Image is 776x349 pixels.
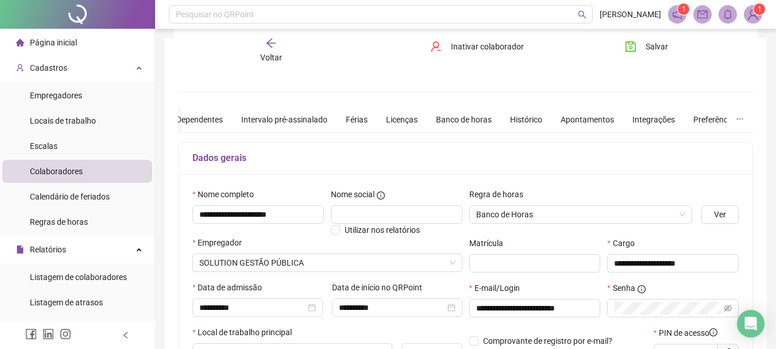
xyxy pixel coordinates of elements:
[30,167,83,176] span: Colaboradores
[709,328,717,336] span: info-circle
[176,113,223,126] div: Dependentes
[30,245,66,254] span: Relatórios
[386,113,418,126] div: Licenças
[422,37,532,56] button: Inativar colaborador
[697,9,708,20] span: mail
[332,281,430,294] label: Data de início no QRPoint
[483,336,612,346] span: Comprovante de registro por e-mail?
[578,10,586,19] span: search
[241,113,327,126] div: Intervalo pré-assinalado
[737,310,765,338] div: Open Intercom Messenger
[30,91,82,100] span: Empregadores
[192,188,261,201] label: Nome completo
[714,208,726,221] span: Ver
[122,331,130,339] span: left
[192,326,299,339] label: Local de trabalho principal
[476,206,686,223] span: Banco de Horas
[727,106,753,133] button: ellipsis
[672,9,682,20] span: notification
[723,9,733,20] span: bell
[678,3,689,15] sup: 1
[758,5,762,13] span: 1
[192,281,269,294] label: Data de admissão
[16,246,24,254] span: file
[265,37,277,49] span: arrow-left
[613,282,635,294] span: Senha
[632,113,675,126] div: Integrações
[469,237,511,250] label: Matrícula
[199,254,455,271] span: SOLUTION GESTÃO PÚBLICA
[346,113,368,126] div: Férias
[25,328,37,340] span: facebook
[30,192,110,201] span: Calendário de feriados
[638,285,646,293] span: info-circle
[754,3,765,15] sup: Atualize o seu contato no menu Meus Dados
[736,115,744,123] span: ellipsis
[607,237,642,250] label: Cargo
[260,53,282,62] span: Voltar
[430,41,442,52] span: user-delete
[451,40,524,53] span: Inativar colaborador
[377,191,385,200] span: info-circle
[30,63,67,72] span: Cadastros
[744,6,762,23] img: 94488
[43,328,54,340] span: linkedin
[30,38,77,47] span: Página inicial
[30,116,96,125] span: Locais de trabalho
[469,282,527,294] label: E-mail/Login
[16,39,24,47] span: home
[616,37,677,56] button: Salvar
[30,273,127,282] span: Listagem de colaboradores
[30,141,57,151] span: Escalas
[192,236,249,249] label: Empregador
[469,188,531,201] label: Regra de horas
[192,151,739,165] h5: Dados gerais
[600,8,661,21] span: [PERSON_NAME]
[331,188,375,201] span: Nome social
[16,64,24,72] span: user-add
[724,304,732,312] span: eye-invisible
[561,113,614,126] div: Apontamentos
[701,205,739,224] button: Ver
[510,113,542,126] div: Histórico
[30,298,103,307] span: Listagem de atrasos
[30,217,88,227] span: Regras de horas
[625,41,636,52] span: save
[646,40,668,53] span: Salvar
[659,327,717,339] span: PIN de acesso
[60,328,71,340] span: instagram
[436,113,492,126] div: Banco de horas
[693,113,738,126] div: Preferências
[345,225,420,235] span: Utilizar nos relatórios
[682,5,686,13] span: 1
